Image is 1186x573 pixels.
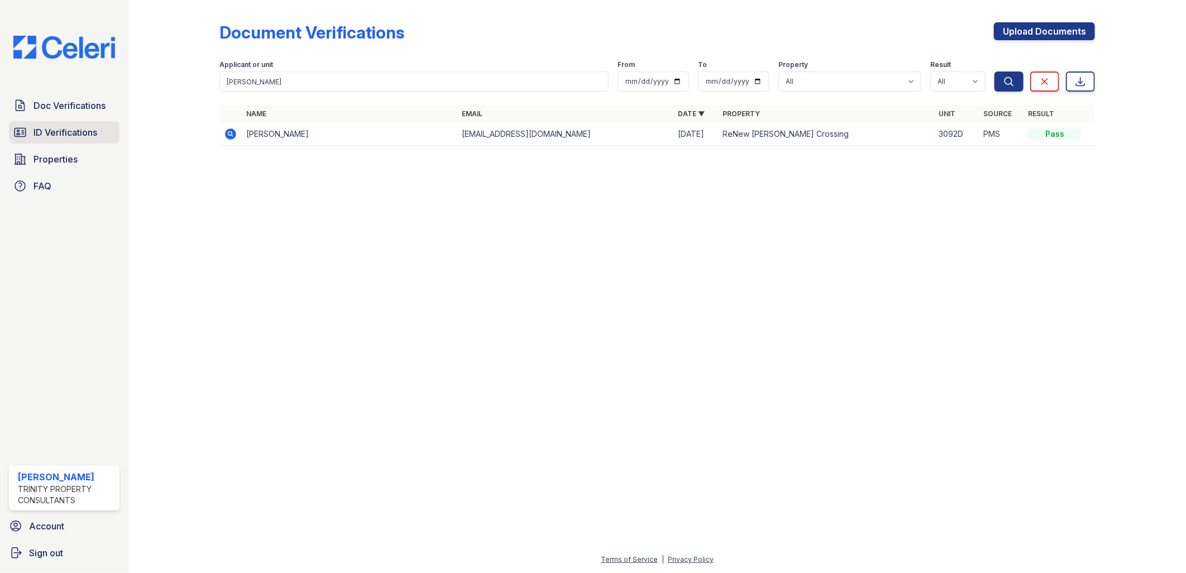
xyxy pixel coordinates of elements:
[29,519,64,533] span: Account
[934,123,979,146] td: 3092D
[678,109,705,118] a: Date ▼
[1028,109,1054,118] a: Result
[9,121,119,144] a: ID Verifications
[34,126,97,139] span: ID Verifications
[723,109,760,118] a: Property
[9,148,119,170] a: Properties
[618,60,635,69] label: From
[930,60,951,69] label: Result
[673,123,718,146] td: [DATE]
[462,109,483,118] a: Email
[18,470,115,484] div: [PERSON_NAME]
[4,36,124,59] img: CE_Logo_Blue-a8612792a0a2168367f1c8372b55b34899dd931a85d93a1a3d3e32e68fde9ad4.png
[219,71,609,92] input: Search by name, email, or unit number
[34,179,51,193] span: FAQ
[668,555,714,564] a: Privacy Policy
[662,555,664,564] div: |
[458,123,674,146] td: [EMAIL_ADDRESS][DOMAIN_NAME]
[4,542,124,564] a: Sign out
[718,123,934,146] td: ReNew [PERSON_NAME] Crossing
[246,109,266,118] a: Name
[34,99,106,112] span: Doc Verifications
[601,555,658,564] a: Terms of Service
[939,109,955,118] a: Unit
[242,123,458,146] td: [PERSON_NAME]
[9,94,119,117] a: Doc Verifications
[1028,128,1082,140] div: Pass
[34,152,78,166] span: Properties
[778,60,808,69] label: Property
[994,22,1095,40] a: Upload Documents
[9,175,119,197] a: FAQ
[979,123,1024,146] td: PMS
[698,60,707,69] label: To
[29,546,63,560] span: Sign out
[219,22,404,42] div: Document Verifications
[18,484,115,506] div: Trinity Property Consultants
[983,109,1012,118] a: Source
[219,60,273,69] label: Applicant or unit
[4,515,124,537] a: Account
